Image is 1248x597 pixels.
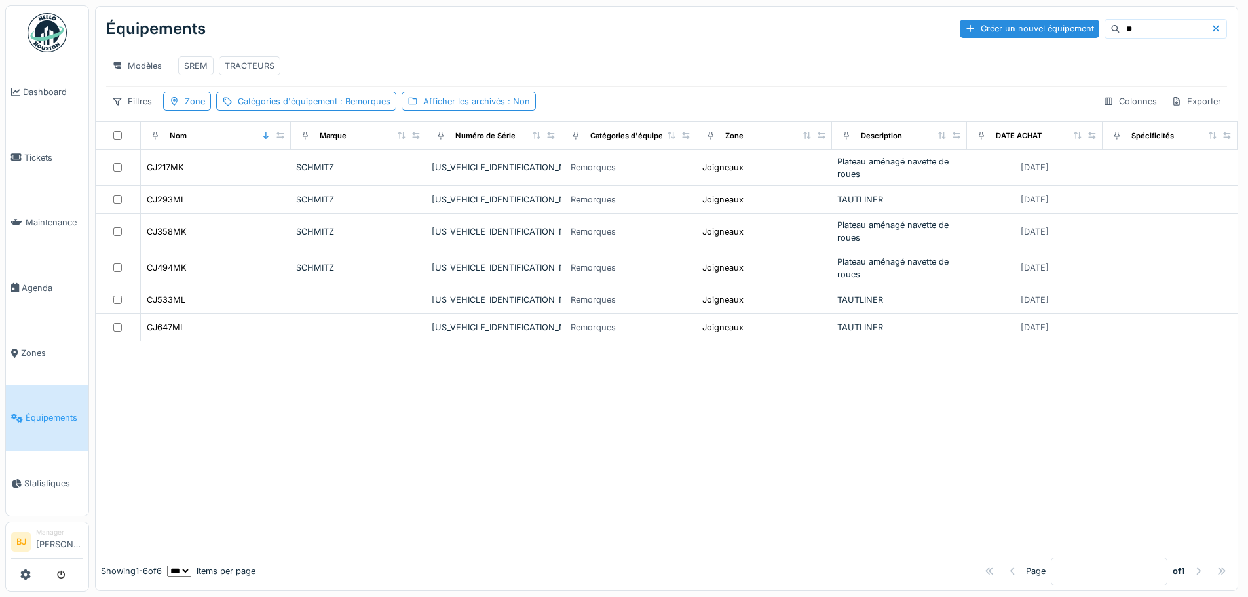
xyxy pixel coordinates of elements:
div: Remorques [571,225,616,238]
div: [US_VEHICLE_IDENTIFICATION_NUMBER] [432,261,556,274]
div: items per page [167,565,255,577]
div: TAUTLINER [837,321,962,334]
span: : Remorques [337,96,390,106]
div: Numéro de Série [455,130,516,142]
div: CJ647ML [147,321,185,334]
div: Zone [185,95,205,107]
div: SCHMITZ [296,261,421,274]
span: Statistiques [24,477,83,490]
div: [DATE] [1021,193,1049,206]
div: Marque [320,130,347,142]
div: SCHMITZ [296,161,421,174]
div: SREM [184,60,208,72]
div: CJ217MK [147,161,184,174]
div: TRACTEURS [225,60,274,72]
div: Description [861,130,902,142]
div: Afficher les archivés [423,95,530,107]
div: [US_VEHICLE_IDENTIFICATION_NUMBER] [432,321,556,334]
div: Catégories d'équipement [238,95,390,107]
div: CJ358MK [147,225,187,238]
div: Exporter [1165,92,1227,111]
div: Nom [170,130,187,142]
li: BJ [11,532,31,552]
div: [DATE] [1021,294,1049,306]
div: Remorques [571,193,616,206]
div: [US_VEHICLE_IDENTIFICATION_NUMBER] [432,193,556,206]
div: Plateau aménagé navette de roues [837,256,962,280]
div: Catégories d'équipement [590,130,681,142]
div: SCHMITZ [296,225,421,238]
div: Manager [36,528,83,537]
div: Page [1026,565,1046,577]
div: [DATE] [1021,225,1049,238]
span: Zones [21,347,83,359]
div: CJ533ML [147,294,185,306]
div: CJ293ML [147,193,185,206]
div: Plateau aménagé navette de roues [837,219,962,244]
div: Joigneaux [702,193,744,206]
div: [US_VEHICLE_IDENTIFICATION_NUMBER] [432,225,556,238]
div: TAUTLINER [837,294,962,306]
a: Équipements [6,385,88,450]
div: [US_VEHICLE_IDENTIFICATION_NUMBER] [432,294,556,306]
div: Modèles [106,56,168,75]
a: Tickets [6,125,88,189]
div: TAUTLINER [837,193,962,206]
div: [DATE] [1021,321,1049,334]
div: Remorques [571,261,616,274]
div: Joigneaux [702,294,744,306]
div: Joigneaux [702,261,744,274]
div: Joigneaux [702,321,744,334]
div: CJ494MK [147,261,187,274]
a: BJ Manager[PERSON_NAME] [11,528,83,559]
div: [DATE] [1021,261,1049,274]
span: Dashboard [23,86,83,98]
div: Plateau aménagé navette de roues [837,155,962,180]
div: Spécificités [1131,130,1174,142]
div: Remorques [571,294,616,306]
div: [DATE] [1021,161,1049,174]
a: Statistiques [6,451,88,516]
div: SCHMITZ [296,193,421,206]
div: Zone [725,130,744,142]
div: Joigneaux [702,225,744,238]
span: Agenda [22,282,83,294]
a: Zones [6,320,88,385]
a: Dashboard [6,60,88,125]
span: : Non [505,96,530,106]
strong: of 1 [1173,565,1185,577]
div: Remorques [571,321,616,334]
div: Showing 1 - 6 of 6 [101,565,162,577]
div: [US_VEHICLE_IDENTIFICATION_NUMBER] [432,161,556,174]
img: Badge_color-CXgf-gQk.svg [28,13,67,52]
span: Maintenance [26,216,83,229]
span: Équipements [26,412,83,424]
a: Agenda [6,255,88,320]
div: Créer un nouvel équipement [960,20,1099,37]
a: Maintenance [6,190,88,255]
span: Tickets [24,151,83,164]
div: Remorques [571,161,616,174]
div: Équipements [106,12,206,46]
li: [PERSON_NAME] [36,528,83,556]
div: Joigneaux [702,161,744,174]
div: Colonnes [1097,92,1163,111]
div: DATE ACHAT [996,130,1042,142]
div: Filtres [106,92,158,111]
